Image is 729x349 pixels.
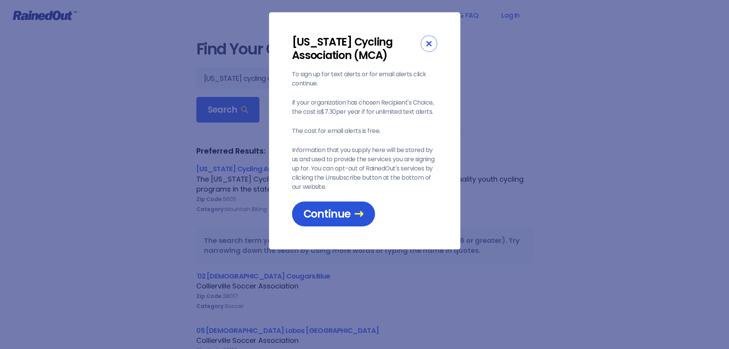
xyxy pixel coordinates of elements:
[292,126,437,136] p: The cost for email alerts is free.
[303,207,364,221] span: Continue
[292,35,421,62] div: [US_STATE] Cycling Association (MCA)
[292,98,437,116] p: If your organization has chosen Recipient's Choice, the cost is $7.30 per year if for unlimited t...
[292,70,437,88] p: To sign up for text alerts or for email alerts click continue.
[421,35,437,52] div: Close
[292,146,437,192] p: Information that you supply here will be stored by us and used to provide the services you are si...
